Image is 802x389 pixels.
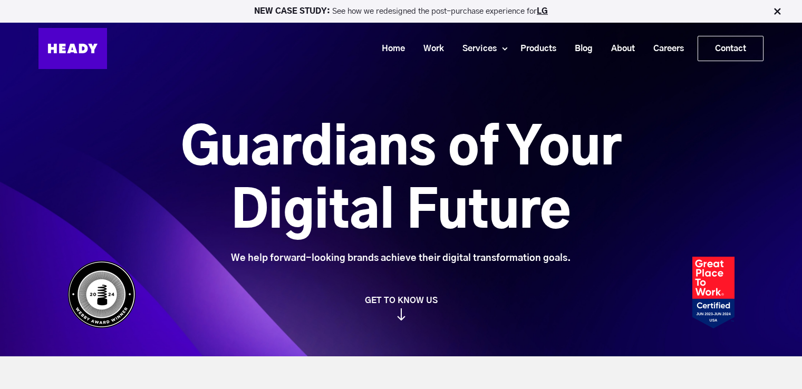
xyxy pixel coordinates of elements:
a: GET TO KNOW US [62,295,740,320]
div: We help forward-looking brands achieve their digital transformation goals. [122,252,680,264]
a: About [598,39,640,59]
p: See how we redesigned the post-purchase experience for [5,7,797,15]
div: Navigation Menu [118,36,764,61]
img: Heady_WebbyAward_Winner-4 [67,260,136,328]
img: Heady_2023_Certification_Badge [692,257,735,328]
a: Home [369,39,410,59]
a: Work [410,39,449,59]
a: Blog [562,39,598,59]
a: LG [537,7,548,15]
a: Careers [640,39,689,59]
a: Products [507,39,562,59]
img: arrow_down [397,308,405,320]
img: Close Bar [772,6,782,17]
img: Heady_Logo_Web-01 (1) [38,28,107,69]
strong: NEW CASE STUDY: [254,7,332,15]
h1: Guardians of Your Digital Future [122,118,680,244]
a: Services [449,39,502,59]
a: Contact [698,36,763,61]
